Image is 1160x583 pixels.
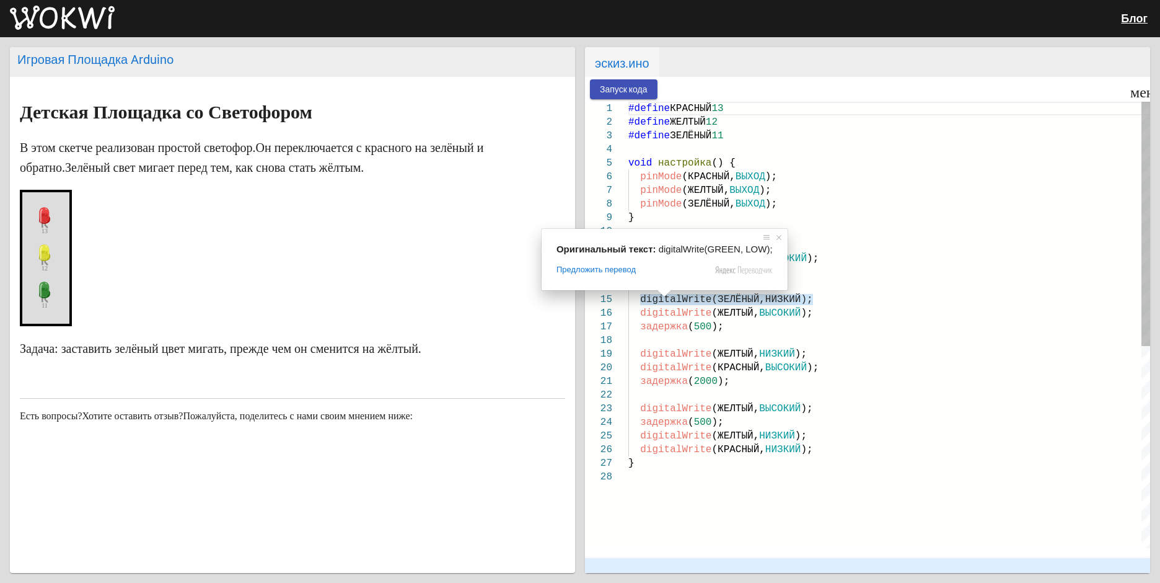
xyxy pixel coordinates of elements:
span: ); [711,417,723,428]
ya-tr-span: Пожалуйста, поделитесь с нами своим мнением ниже: [183,411,413,421]
ya-tr-span: КРАСНЫЙ [670,103,711,114]
ya-tr-span: (КРАСНЫЙ, [682,171,735,182]
div: 6 [585,170,612,184]
ya-tr-span: ВЫХОД [736,198,765,210]
ya-tr-span: ); [807,362,819,373]
ya-tr-span: ВЫХОД [736,171,765,182]
span: ВЫСОКИЙ [759,403,801,414]
ya-tr-span: digitalWrite [640,349,711,360]
div: 10 [585,225,612,238]
div: 5 [585,156,612,170]
ya-tr-span: ); [765,198,777,210]
ya-tr-span: void [628,158,652,169]
span: Оригинальный текст: [556,244,656,254]
ya-tr-span: НИЗКИЙ [765,294,801,305]
div: 3 [585,129,612,143]
span: ); [801,403,812,414]
ya-tr-span: 13 [711,103,723,114]
ya-tr-span: Он переключается с красного на зелёный и обратно. [20,141,483,174]
div: 2 [585,115,612,129]
ya-tr-span: ); [759,185,771,196]
span: НИЗКИЙ [759,430,795,442]
ya-tr-span: Есть вопросы? [20,411,82,421]
ya-tr-span: (КРАСНЫЙ, [711,444,765,455]
ya-tr-span: Задача: заставить зелёный цвет мигать, прежде чем он сменится на жёлтый. [20,342,421,355]
ya-tr-span: 500 [694,321,712,332]
span: ); [795,430,807,442]
div: 24 [585,416,612,429]
span: (ЖЕЛТЫЙ, [711,430,759,442]
ya-tr-span: #define [628,103,670,114]
ya-tr-span: (ЗЕЛЁНЫЙ, [682,198,735,210]
ya-tr-span: pinMode [640,171,682,182]
ya-tr-span: (ЖЕЛТЫЙ, [682,185,729,196]
div: 1 [585,102,612,115]
ya-tr-span: digitalWrite [640,362,711,373]
a: Блог [1121,12,1148,25]
ya-tr-span: ); [711,321,723,332]
ya-tr-span: Детская Площадка со Светофором [20,102,312,122]
ya-tr-span: Запуск кода [600,85,648,95]
div: 19 [585,347,612,361]
ya-tr-span: ( [688,321,694,332]
ya-tr-span: (ЗЕЛЁНЫЙ, [711,294,765,305]
ya-tr-span: ( [688,376,694,387]
span: } [628,212,635,223]
div: 26 [585,443,612,456]
ya-tr-span: (КРАСНЫЙ, [711,362,765,373]
img: Вокви [10,6,115,30]
div: 9 [585,211,612,225]
ya-tr-span: НИЗКИЙ [765,444,801,455]
ya-tr-span: задержка [640,321,688,332]
ya-tr-span: НИЗКИЙ [759,349,795,360]
span: digitalWrite [640,403,711,414]
div: 15 [585,293,612,306]
ya-tr-span: #define [628,117,670,128]
ya-tr-span: () { [711,158,735,169]
div: 27 [585,456,612,470]
ya-tr-span: эскиз.ино [595,56,649,71]
ya-tr-span: Хотите оставить отзыв? [82,411,183,421]
span: digitalWrite(GREEN, LOW); [659,244,773,254]
ya-tr-span: ); [801,308,812,319]
ya-tr-span: ВЫСОКИЙ [759,308,801,319]
ya-tr-span: pinMode [640,198,682,210]
div: 21 [585,375,612,388]
div: 7 [585,184,612,197]
ya-tr-span: ); [795,349,807,360]
span: задержка [640,417,688,428]
ya-tr-span: ЗЕЛЁНЫЙ [670,130,711,141]
div: 4 [585,143,612,156]
ya-tr-span: настройка [658,158,711,169]
ya-tr-span: задержка [640,376,688,387]
ya-tr-span: ); [765,171,777,182]
div: 23 [585,402,612,416]
div: 25 [585,429,612,443]
ya-tr-span: 2000 [694,376,718,387]
div: 22 [585,388,612,402]
ya-tr-span: #define [628,130,670,141]
ya-tr-span: ВЫСОКИЙ [765,362,807,373]
ya-tr-span: ЖЕЛТЫЙ [670,117,706,128]
ya-tr-span: Зелёный свет мигает перед тем, как снова стать жёлтым. [65,161,364,174]
ya-tr-span: pinMode [640,185,682,196]
div: 20 [585,361,612,375]
div: 28 [585,470,612,484]
div: 8 [585,197,612,211]
span: (ЖЕЛТЫЙ, [711,403,759,414]
button: Запуск кода [590,79,657,99]
ya-tr-span: digitalWrite [640,308,711,319]
ya-tr-span: ); [801,444,812,455]
ya-tr-span: ); [801,294,812,305]
ya-tr-span: digitalWrite [640,294,711,305]
div: 17 [585,320,612,334]
div: 18 [585,334,612,347]
ya-tr-span: (ЖЕЛТЫЙ, [711,308,759,319]
ya-tr-span: digitalWrite [640,444,711,455]
ya-tr-span: ВЫХОД [729,185,759,196]
ya-tr-span: Игровая Площадка Arduino [17,52,174,67]
span: 500 [694,417,712,428]
ya-tr-span: ); [807,253,819,264]
ya-tr-span: 12 [706,117,718,128]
